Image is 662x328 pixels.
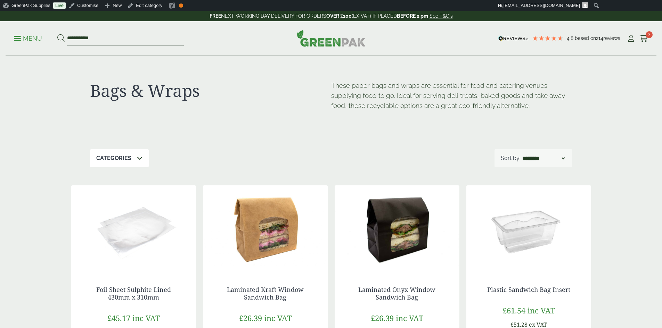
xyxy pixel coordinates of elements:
[528,305,555,316] span: inc VAT
[227,285,304,301] a: Laminated Kraft Window Sandwich Bag
[498,36,529,41] img: REVIEWS.io
[627,35,635,42] i: My Account
[397,13,428,19] strong: BEFORE 2 pm
[501,154,520,162] p: Sort by
[203,185,328,272] img: Laminated Kraft Sandwich Bag
[504,3,580,8] span: [EMAIL_ADDRESS][DOMAIN_NAME]
[358,285,435,301] a: Laminated Onyx Window Sandwich Bag
[646,31,653,38] span: 3
[96,154,131,162] p: Categories
[14,34,42,43] p: Menu
[532,35,563,41] div: 4.79 Stars
[396,313,423,323] span: inc VAT
[596,35,603,41] span: 214
[297,30,366,47] img: GreenPak Supplies
[264,313,292,323] span: inc VAT
[326,13,352,19] strong: OVER £100
[239,313,262,323] span: £26.39
[502,305,525,316] span: £61.54
[14,34,42,41] a: Menu
[639,33,648,44] a: 3
[331,81,572,110] p: These paper bags and wraps are essential for food and catering venues supplying food to go. Ideal...
[603,35,620,41] span: reviews
[466,185,591,272] img: Plastic Sandwich Bag insert
[132,313,160,323] span: inc VAT
[567,35,575,41] span: 4.8
[335,185,459,272] img: Laminated Black Sandwich Bag
[179,3,183,8] div: OK
[521,154,566,162] select: Shop order
[53,2,66,9] a: Live
[71,185,196,272] img: GP3330019D Foil Sheet Sulphate Lined bare
[430,13,453,19] a: See T&C's
[371,313,394,323] span: £26.39
[210,13,221,19] strong: FREE
[96,285,171,301] a: Foil Sheet Sulphite Lined 430mm x 310mm
[107,313,130,323] span: £45.17
[487,285,570,294] a: Plastic Sandwich Bag Insert
[575,35,596,41] span: Based on
[639,35,648,42] i: Cart
[90,81,331,101] h1: Bags & Wraps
